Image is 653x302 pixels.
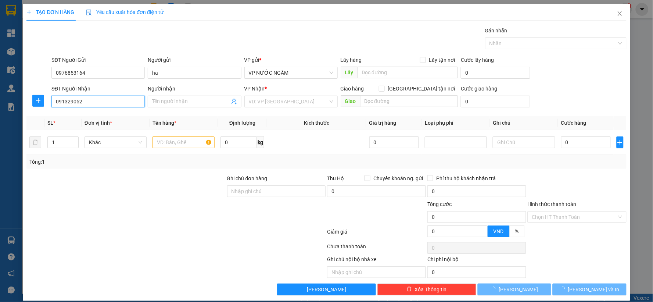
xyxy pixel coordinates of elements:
input: Nhập ghi chú [327,266,426,278]
span: plus [26,10,32,15]
div: VP gửi [244,56,338,64]
div: Chi phí nội bộ [427,255,526,266]
span: loading [491,287,499,292]
span: [PERSON_NAME] và In [568,285,620,294]
input: 0 [369,136,419,148]
button: [PERSON_NAME] [478,284,552,295]
div: SĐT Người Nhận [51,85,145,93]
input: Ghi chú đơn hàng [227,185,326,197]
label: Cước lấy hàng [461,57,494,63]
th: Loại phụ phí [422,116,490,130]
span: Chuyển khoản ng. gửi [370,174,426,182]
label: Cước giao hàng [461,86,497,92]
button: Close [610,4,630,24]
div: SĐT Người Gửi [51,56,145,64]
strong: CHUYỂN PHÁT NHANH AN PHÚ QUÝ [14,6,67,30]
span: delete [407,287,412,292]
button: plus [617,136,624,148]
span: Phí thu hộ khách nhận trả [433,174,499,182]
span: Đơn vị tính [85,120,112,126]
label: Ghi chú đơn hàng [227,175,268,181]
div: Người nhận [148,85,241,93]
span: Lấy [341,67,358,78]
span: Tổng cước [427,201,452,207]
span: close [617,11,623,17]
span: Giao [341,95,360,107]
span: SL [47,120,53,126]
button: [PERSON_NAME] và In [553,284,627,295]
span: VND [494,228,504,234]
span: Thu Hộ [327,175,344,181]
img: logo [4,40,12,76]
span: Lấy tận nơi [426,56,458,64]
div: Ghi chú nội bộ nhà xe [327,255,426,266]
button: deleteXóa Thông tin [377,284,476,295]
input: Dọc đường [360,95,458,107]
span: Khác [89,137,142,148]
span: Yêu cầu xuất hóa đơn điện tử [86,9,164,15]
button: delete [29,136,41,148]
label: Gán nhãn [485,28,507,33]
span: [PERSON_NAME] [499,285,538,294]
input: Cước lấy hàng [461,67,530,79]
span: Tên hàng [153,120,176,126]
span: VP Nhận [244,86,265,92]
button: [PERSON_NAME] [277,284,376,295]
span: plus [617,139,623,145]
div: Giảm giá [326,228,427,241]
span: [GEOGRAPHIC_DATA] tận nơi [385,85,458,93]
img: icon [86,10,92,15]
span: loading [560,287,568,292]
span: Lấy hàng [341,57,362,63]
th: Ghi chú [490,116,558,130]
span: [PERSON_NAME] [307,285,346,294]
span: kg [257,136,264,148]
span: Kích thước [304,120,329,126]
button: plus [32,95,44,107]
input: VD: Bàn, Ghế [153,136,215,148]
div: Tổng: 1 [29,158,252,166]
span: plus [33,98,44,104]
input: Cước giao hàng [461,96,530,107]
div: Người gửi [148,56,241,64]
span: Định lượng [229,120,255,126]
span: Xóa Thông tin [415,285,447,294]
input: Ghi Chú [493,136,555,148]
label: Hình thức thanh toán [528,201,577,207]
span: [GEOGRAPHIC_DATA], [GEOGRAPHIC_DATA] ↔ [GEOGRAPHIC_DATA] [13,31,68,56]
div: Chưa thanh toán [326,242,427,255]
span: Giao hàng [341,86,364,92]
input: Dọc đường [358,67,458,78]
span: % [515,228,519,234]
span: Giá trị hàng [369,120,397,126]
span: VP NƯỚC NGẦM [249,67,333,78]
span: TẠO ĐƠN HÀNG [26,9,74,15]
span: Cước hàng [561,120,586,126]
span: user-add [231,99,237,104]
